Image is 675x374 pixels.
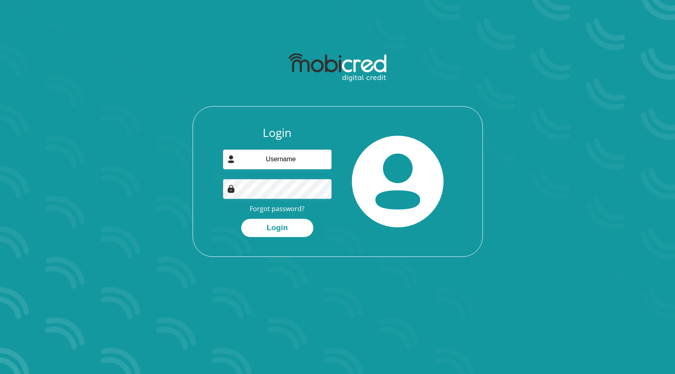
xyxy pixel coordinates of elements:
[223,150,332,169] input: Username
[250,204,304,213] a: Forgot password?
[223,126,332,140] h3: Login
[289,53,386,82] img: mobicred logo
[227,155,235,163] img: user-icon image
[241,219,313,237] button: Login
[227,185,235,193] img: Image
